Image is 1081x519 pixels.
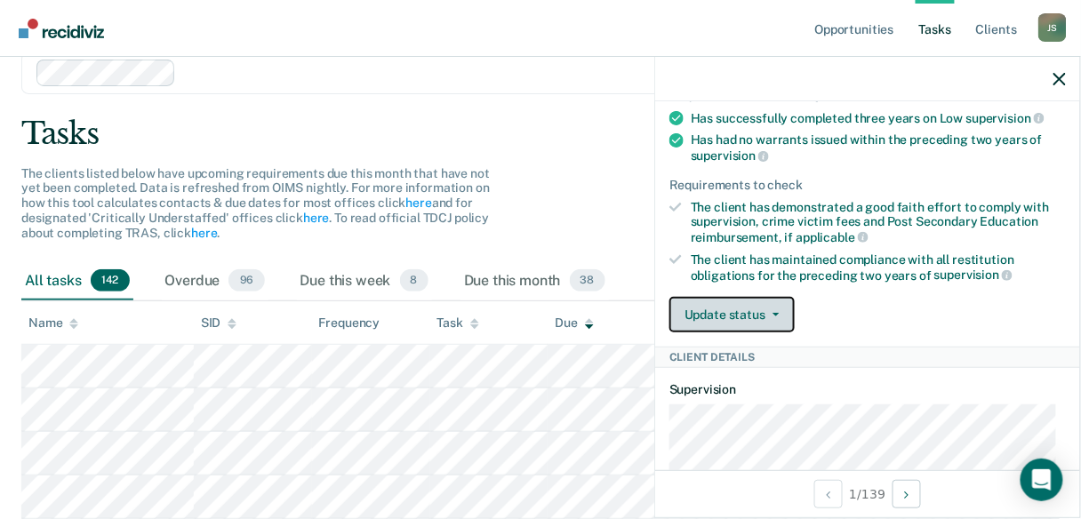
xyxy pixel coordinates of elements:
[1021,459,1063,501] div: Open Intercom Messenger
[303,211,329,225] a: here
[162,262,268,301] div: Overdue
[934,267,1013,282] span: supervision
[655,347,1080,368] div: Client Details
[460,262,609,301] div: Due this month
[691,252,1066,283] div: The client has maintained compliance with all restitution obligations for the preceding two years of
[28,315,78,331] div: Name
[228,269,264,292] span: 96
[797,230,869,244] span: applicable
[966,111,1045,125] span: supervision
[297,262,432,301] div: Due this week
[691,132,1066,163] div: Has had no warrants issued within the preceding two years of
[1038,13,1067,42] button: Profile dropdown button
[691,200,1066,245] div: The client has demonstrated a good faith effort to comply with supervision, crime victim fees and...
[669,297,795,332] button: Update status
[191,226,217,240] a: here
[893,480,921,508] button: Next Client
[201,315,237,331] div: SID
[814,480,843,508] button: Previous Client
[691,110,1066,126] div: Has successfully completed three years on Low
[1038,13,1067,42] div: J S
[570,269,605,292] span: 38
[669,382,1066,397] dt: Supervision
[655,470,1080,517] div: 1 / 139
[400,269,428,292] span: 8
[405,196,431,210] a: here
[91,269,130,292] span: 142
[669,178,1066,193] div: Requirements to check
[21,116,1060,152] div: Tasks
[555,315,594,331] div: Due
[437,315,479,331] div: Task
[21,166,490,240] span: The clients listed below have upcoming requirements due this month that have not yet been complet...
[21,262,133,301] div: All tasks
[319,315,380,331] div: Frequency
[19,19,104,38] img: Recidiviz
[691,148,769,163] span: supervision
